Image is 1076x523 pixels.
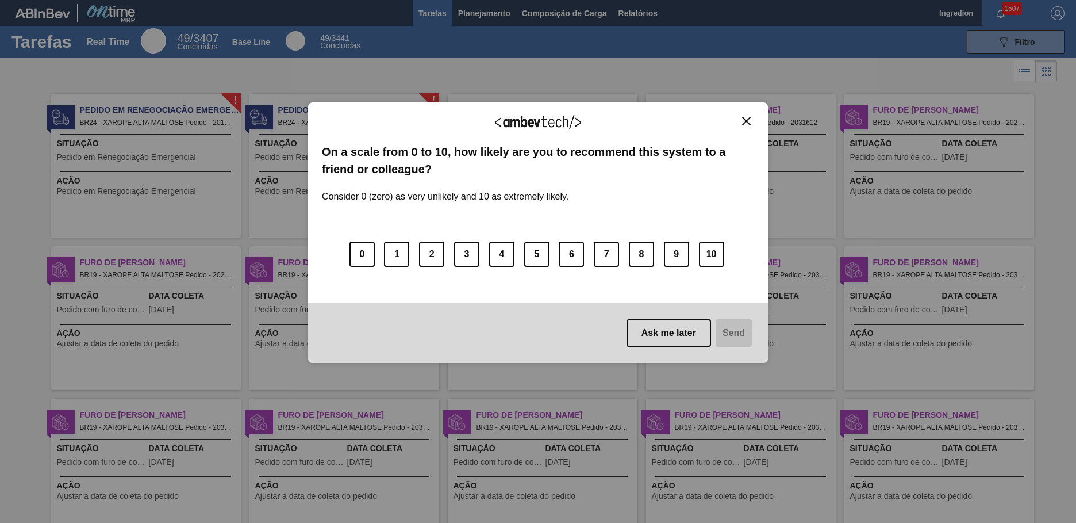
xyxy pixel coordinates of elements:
button: 7 [594,242,619,267]
label: On a scale from 0 to 10, how likely are you to recommend this system to a friend or colleague? [322,143,754,178]
button: 8 [629,242,654,267]
img: Close [742,117,751,125]
button: 5 [524,242,549,267]
button: Close [739,116,754,126]
button: 9 [664,242,689,267]
button: 4 [489,242,514,267]
button: 10 [699,242,724,267]
button: 2 [419,242,444,267]
button: 1 [384,242,409,267]
button: Ask me later [627,319,711,347]
button: 0 [349,242,375,267]
img: Logo Ambevtech [495,115,581,129]
button: 3 [454,242,479,267]
button: 6 [559,242,584,267]
label: Consider 0 (zero) as very unlikely and 10 as extremely likely. [322,178,568,202]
